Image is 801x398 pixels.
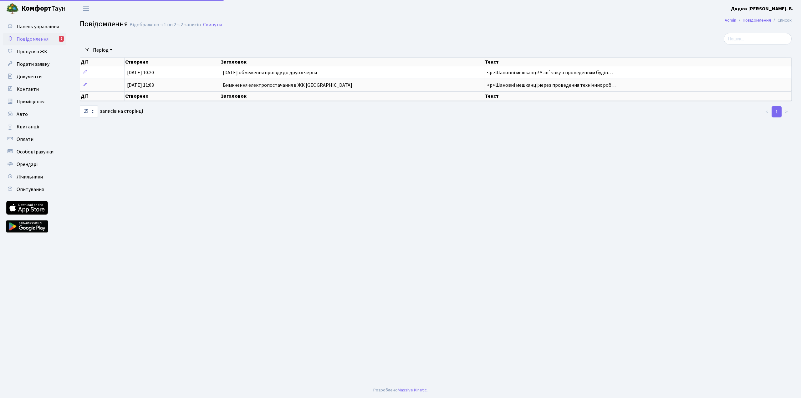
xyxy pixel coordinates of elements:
a: Пропуск в ЖК [3,45,66,58]
span: Вимкнення електропостачання в ЖК [GEOGRAPHIC_DATA] [223,82,352,89]
span: Квитанції [17,123,39,130]
span: Повідомлення [17,36,48,43]
a: Особові рахунки [3,146,66,158]
div: Розроблено . [373,387,428,394]
b: Дядюх [PERSON_NAME]. В. [731,5,793,12]
span: Таун [21,3,66,14]
a: Лічильники [3,171,66,183]
span: Орендарі [17,161,38,168]
span: [DATE] 11:03 [127,82,154,89]
span: Контакти [17,86,39,93]
a: Admin [725,17,736,23]
th: Текст [484,91,792,101]
a: Квитанції [3,121,66,133]
th: Дії [80,58,125,66]
a: Повідомлення [743,17,771,23]
span: Особові рахунки [17,148,54,155]
a: Авто [3,108,66,121]
nav: breadcrumb [715,14,801,27]
span: Панель управління [17,23,59,30]
th: Текст [484,58,792,66]
a: 1 [772,106,782,117]
span: <p>Шановні мешканці! У зв`язку з проведенням будів… [487,69,613,76]
span: [DATE] обмеження проїзду до другої черги [223,69,317,76]
div: 2 [59,36,64,42]
b: Комфорт [21,3,51,13]
span: Документи [17,73,42,80]
span: Авто [17,111,28,118]
select: записів на сторінці [80,106,98,117]
span: Приміщення [17,98,44,105]
img: logo.png [6,3,19,15]
a: Період [90,45,115,55]
a: Massive Kinetic [398,387,427,393]
a: Подати заявку [3,58,66,70]
a: Панель управління [3,20,66,33]
div: Відображено з 1 по 2 з 2 записів. [130,22,202,28]
th: Дії [80,91,125,101]
a: Дядюх [PERSON_NAME]. В. [731,5,793,13]
a: Приміщення [3,96,66,108]
a: Опитування [3,183,66,196]
span: Опитування [17,186,44,193]
a: Контакти [3,83,66,96]
th: Заголовок [220,58,484,66]
li: Список [771,17,792,24]
span: Пропуск в ЖК [17,48,47,55]
span: Лічильники [17,173,43,180]
span: Подати заявку [17,61,49,68]
a: Повідомлення2 [3,33,66,45]
label: записів на сторінці [80,106,143,117]
th: Заголовок [220,91,484,101]
a: Документи [3,70,66,83]
th: Створено [125,91,220,101]
a: Оплати [3,133,66,146]
span: <p>Шановні мешканці,через проведення технічних роб… [487,82,616,89]
span: Повідомлення [80,18,128,29]
th: Створено [125,58,220,66]
button: Переключити навігацію [78,3,94,14]
span: [DATE] 10:20 [127,69,154,76]
input: Пошук... [724,33,792,45]
a: Скинути [203,22,222,28]
a: Орендарі [3,158,66,171]
span: Оплати [17,136,33,143]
